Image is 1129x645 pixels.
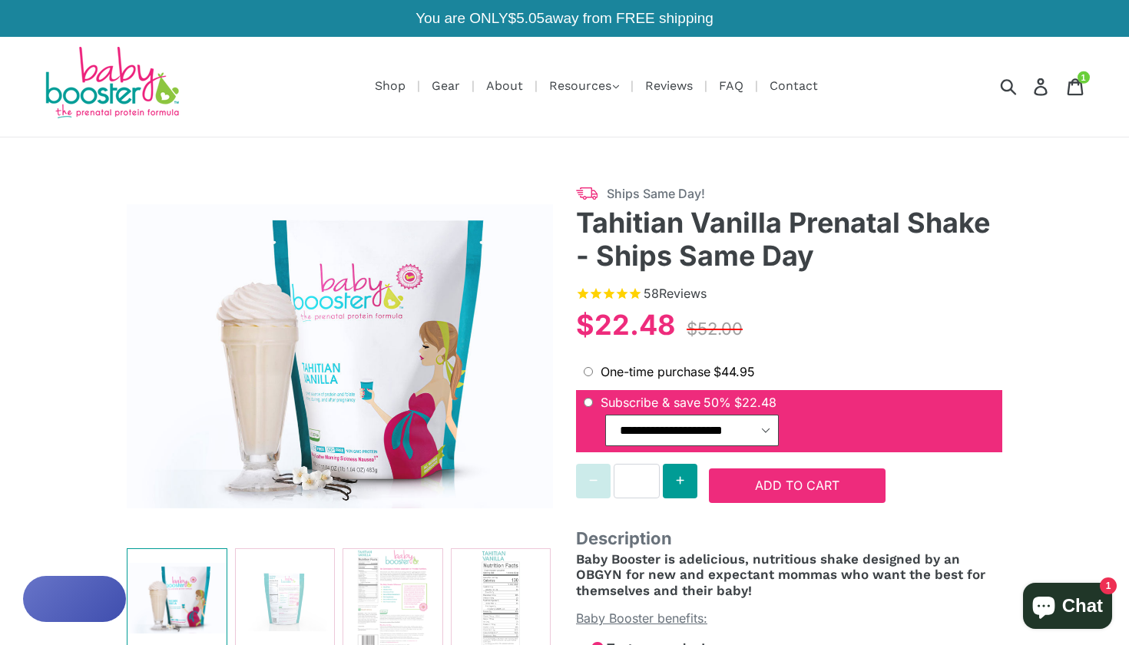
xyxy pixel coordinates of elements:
[663,464,697,498] button: Increase quantity for Tahitian Vanilla Prenatal Shake - Ships Same Day
[576,551,1002,598] h4: delicious, nutritious shake designed by an OBGYN for new and expectant mommas who want the best f...
[516,10,545,26] span: 5.05
[711,76,751,95] a: FAQ
[709,468,886,503] button: Add to Cart
[576,610,707,626] span: Baby Booster benefits:
[734,395,776,410] span: recurring price
[576,207,1002,273] h3: Tahitian Vanilla Prenatal Shake - Ships Same Day
[683,313,747,346] div: $52.00
[644,286,707,301] span: 58 reviews
[1005,69,1048,103] input: Search
[755,478,839,493] span: Add to Cart
[127,172,553,541] img: Tahitian Vanilla Prenatal Shake - Ships Same Day
[1081,73,1086,81] span: 1
[478,76,531,95] a: About
[541,74,627,98] button: Resources
[704,395,734,410] span: 50%
[713,364,755,379] span: original price
[424,76,468,95] a: Gear
[601,364,713,379] span: One-time purchase
[508,10,517,26] span: $
[601,395,704,410] span: Subscribe & save
[576,526,1002,551] span: Description
[607,184,1002,203] span: Ships Same Day!
[637,76,700,95] a: Reviews
[1018,583,1117,633] inbox-online-store-chat: Shopify online store chat
[659,286,707,301] span: Reviews
[42,47,180,121] img: Baby Booster Prenatal Protein Supplements
[1058,69,1094,104] a: 1
[576,304,675,346] div: $22.48
[576,551,687,567] span: Baby Booster is a
[367,76,413,95] a: Shop
[762,76,826,95] a: Contact
[576,284,1002,304] span: Rated 4.7 out of 5 stars 58 reviews
[23,576,126,622] button: Rewards
[614,464,660,498] input: Quantity for Tahitian Vanilla Prenatal Shake - Ships Same Day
